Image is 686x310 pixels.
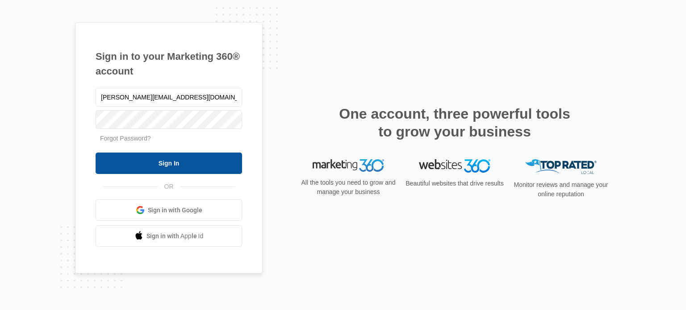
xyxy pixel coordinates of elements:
a: Sign in with Google [96,199,242,221]
img: Marketing 360 [313,159,384,172]
h1: Sign in to your Marketing 360® account [96,49,242,79]
img: Top Rated Local [525,159,597,174]
input: Sign In [96,153,242,174]
h2: One account, three powerful tools to grow your business [336,105,573,141]
p: Monitor reviews and manage your online reputation [511,180,611,199]
input: Email [96,88,242,107]
p: All the tools you need to grow and manage your business [298,178,398,197]
p: Beautiful websites that drive results [405,179,505,188]
span: OR [158,182,180,191]
span: Sign in with Google [148,206,202,215]
span: Sign in with Apple Id [146,231,204,241]
img: Websites 360 [419,159,490,172]
a: Sign in with Apple Id [96,225,242,247]
a: Forgot Password? [100,135,151,142]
